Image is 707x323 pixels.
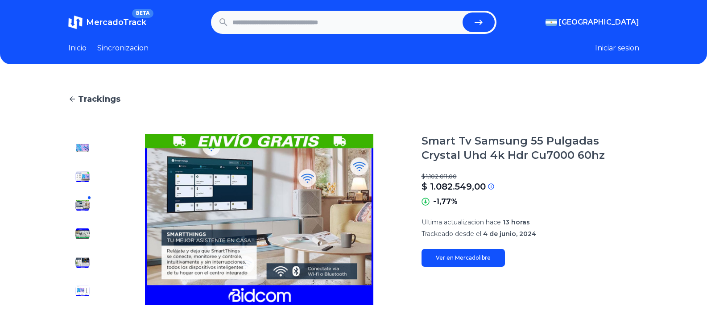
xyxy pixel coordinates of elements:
[68,15,146,29] a: MercadoTrackBETA
[132,9,153,18] span: BETA
[68,43,87,54] a: Inicio
[422,249,505,267] a: Ver en Mercadolibre
[75,255,90,269] img: Smart Tv Samsung 55 Pulgadas Crystal Uhd 4k Hdr Cu7000 60hz
[483,230,536,238] span: 4 de junio, 2024
[75,284,90,298] img: Smart Tv Samsung 55 Pulgadas Crystal Uhd 4k Hdr Cu7000 60hz
[422,230,481,238] span: Trackeado desde el
[422,218,501,226] span: Ultima actualizacion hace
[422,134,639,162] h1: Smart Tv Samsung 55 Pulgadas Crystal Uhd 4k Hdr Cu7000 60hz
[422,180,486,193] p: $ 1.082.549,00
[75,141,90,155] img: Smart Tv Samsung 55 Pulgadas Crystal Uhd 4k Hdr Cu7000 60hz
[546,17,639,28] button: [GEOGRAPHIC_DATA]
[86,17,146,27] span: MercadoTrack
[503,218,530,226] span: 13 horas
[97,43,149,54] a: Sincronizacion
[595,43,639,54] button: Iniciar sesion
[68,93,639,105] a: Trackings
[75,198,90,212] img: Smart Tv Samsung 55 Pulgadas Crystal Uhd 4k Hdr Cu7000 60hz
[422,173,639,180] p: $ 1.102.011,00
[68,15,83,29] img: MercadoTrack
[75,227,90,241] img: Smart Tv Samsung 55 Pulgadas Crystal Uhd 4k Hdr Cu7000 60hz
[115,134,404,305] img: Smart Tv Samsung 55 Pulgadas Crystal Uhd 4k Hdr Cu7000 60hz
[75,170,90,184] img: Smart Tv Samsung 55 Pulgadas Crystal Uhd 4k Hdr Cu7000 60hz
[433,196,458,207] p: -1,77%
[78,93,120,105] span: Trackings
[559,17,639,28] span: [GEOGRAPHIC_DATA]
[546,19,557,26] img: Argentina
